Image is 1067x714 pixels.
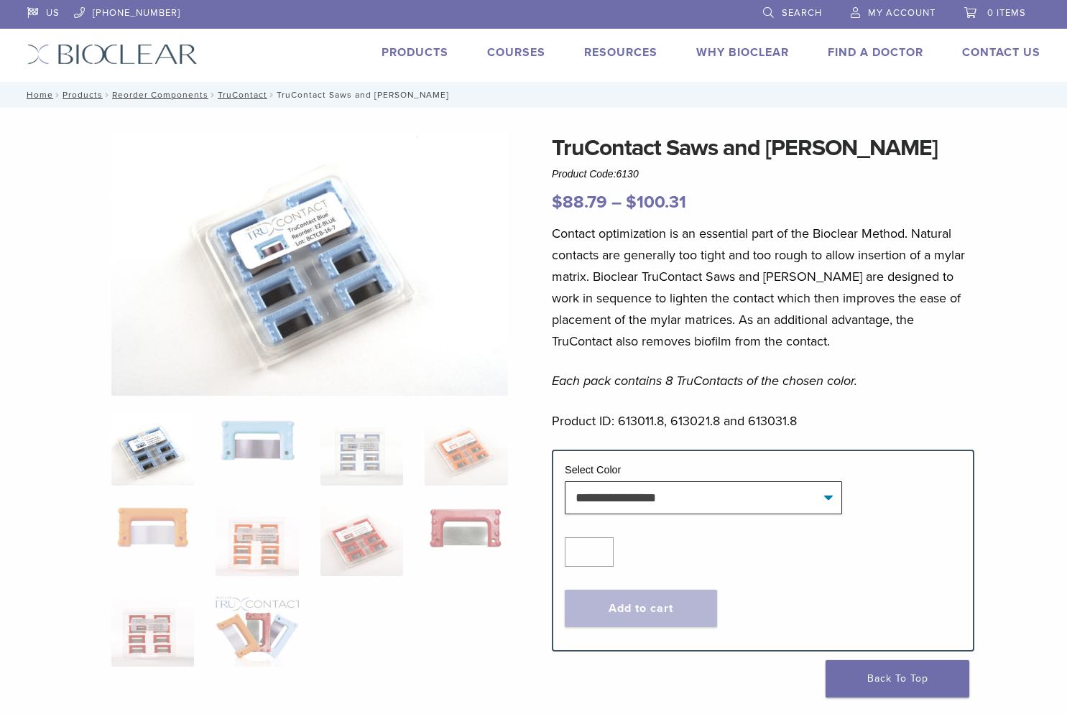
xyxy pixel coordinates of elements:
[565,590,717,627] button: Add to cart
[111,595,194,667] img: TruContact Saws and Sanders - Image 9
[584,45,657,60] a: Resources
[382,45,448,60] a: Products
[216,595,298,667] img: TruContact Saws and Sanders - Image 10
[696,45,789,60] a: Why Bioclear
[320,414,403,486] img: TruContact Saws and Sanders - Image 3
[218,90,267,100] a: TruContact
[17,82,1051,108] nav: TruContact Saws and [PERSON_NAME]
[27,44,198,65] img: Bioclear
[103,91,112,98] span: /
[826,660,969,697] a: Back To Top
[616,168,639,180] span: 6130
[782,7,822,19] span: Search
[552,223,974,352] p: Contact optimization is an essential part of the Bioclear Method. Natural contacts are generally ...
[552,192,607,213] bdi: 88.79
[425,504,507,552] img: TruContact Saws and Sanders - Image 8
[828,45,923,60] a: Find A Doctor
[425,414,507,486] img: TruContact Saws and Sanders - Image 4
[868,7,936,19] span: My Account
[320,504,403,576] img: TruContact Saws and Sanders - Image 7
[112,90,208,100] a: Reorder Components
[626,192,686,213] bdi: 100.31
[216,504,298,576] img: TruContact Saws and Sanders - Image 6
[267,91,277,98] span: /
[626,192,637,213] span: $
[111,504,194,550] img: TruContact Saws and Sanders - Image 5
[552,131,974,165] h1: TruContact Saws and [PERSON_NAME]
[53,91,63,98] span: /
[63,90,103,100] a: Products
[216,414,298,465] img: TruContact Saws and Sanders - Image 2
[487,45,545,60] a: Courses
[611,192,622,213] span: –
[552,373,857,389] em: Each pack contains 8 TruContacts of the chosen color.
[22,90,53,100] a: Home
[111,131,508,396] img: TruContact-Blue-2
[552,410,974,432] p: Product ID: 613011.8, 613021.8 and 613031.8
[552,168,639,180] span: Product Code:
[111,414,194,486] img: TruContact-Blue-2-324x324.jpg
[962,45,1040,60] a: Contact Us
[565,464,621,476] label: Select Color
[208,91,218,98] span: /
[552,192,563,213] span: $
[987,7,1026,19] span: 0 items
